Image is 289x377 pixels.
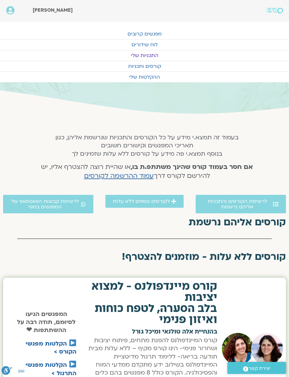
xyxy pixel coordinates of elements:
span: לקורסים נוספים ללא עלות [113,199,170,204]
span: לרשימת קבוצות הוואטסאפ של המפגשים במנוי [10,199,79,210]
img: ▶️ [69,339,76,346]
a: לרשימת הקורסים והתכניות אליהם נרשמת [196,195,286,213]
span: לרשימת הקורסים והתכניות אליהם נרשמת [203,199,271,210]
a: הקלטות מפגשי התרגול > [26,361,76,377]
span: [PERSON_NAME] [33,7,73,14]
strong: אם חסר בעמוד קורס שהינך משתתפ.ת בו, [131,162,253,171]
a: יצירת קשר [227,362,286,374]
h4: או שהיית רוצה להצטרף אליו, יש להירשם לקורס דרך [33,163,261,181]
h2: קורס מיינדפולנס - למצוא יציבות בלב הסערה, לטפח כוחות ואיזון פנימי [83,281,217,325]
a: לקורסים נוספים ללא עלות [105,195,184,208]
a: לרשימת קבוצות הוואטסאפ של המפגשים במנוי [3,195,93,213]
h2: בהנחיית אלה טולנאי ומיכל גורל [83,329,217,335]
a: הקלטות מפגשי הקורס > [26,340,76,356]
h2: קורסים ללא עלות - מוזמנים להצטרף! [3,251,286,262]
h2: קורסים אליהם נרשמת [3,217,286,228]
span: יצירת קשר [248,364,271,373]
h5: בעמוד זה תמצא.י מידע על כל הקורסים והתכניות שנרשמת אליהן, כגון תאריכי המפגשים וקישורים חשובים בנו... [33,133,261,158]
img: ▶️ [69,361,76,367]
a: עמוד ההרשמה לקורסים [84,171,154,180]
strong: המפגשים הגיעו לסיומם, תודה רבה על ההשתתפות ❤ [17,310,75,334]
h2: התכניות שלי בתודעה בריאה [24,57,265,84]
